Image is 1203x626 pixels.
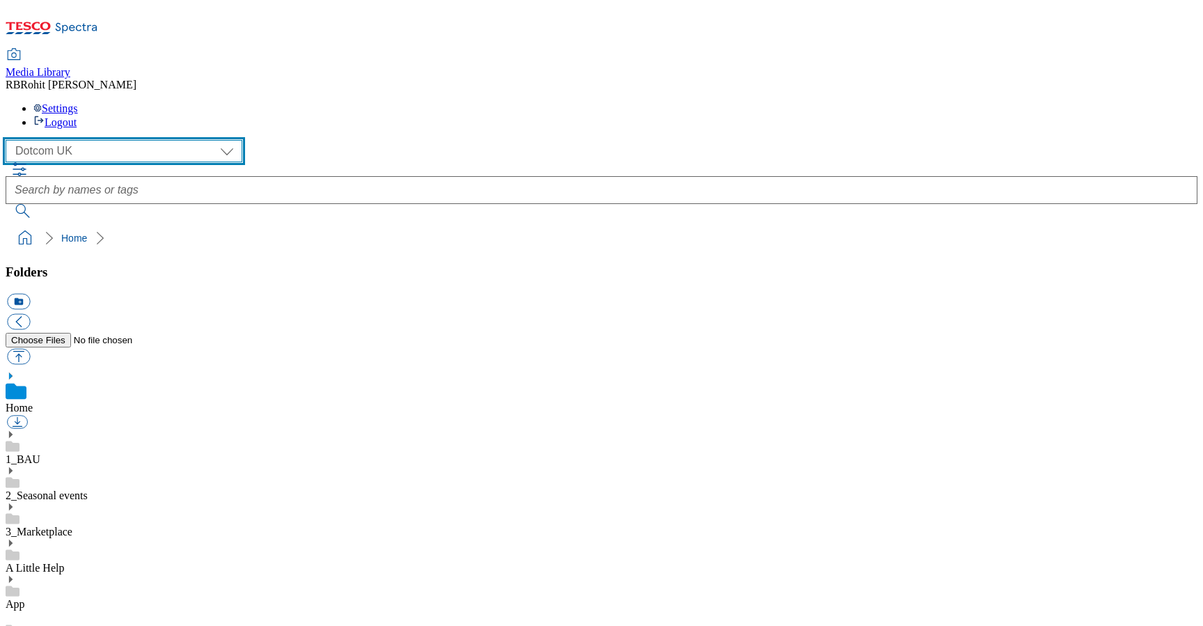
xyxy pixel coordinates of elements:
a: Settings [33,102,78,114]
a: A Little Help [6,562,64,574]
a: 3_Marketplace [6,526,72,538]
a: 1_BAU [6,453,40,465]
input: Search by names or tags [6,176,1197,204]
h3: Folders [6,265,1197,280]
span: RB [6,79,20,91]
span: Media Library [6,66,70,78]
a: 2_Seasonal events [6,490,88,501]
span: Rohit [PERSON_NAME] [20,79,136,91]
a: Home [61,233,87,244]
a: Logout [33,116,77,128]
a: Media Library [6,49,70,79]
a: App [6,598,25,610]
a: Home [6,402,33,414]
nav: breadcrumb [6,225,1197,251]
a: home [14,227,36,249]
